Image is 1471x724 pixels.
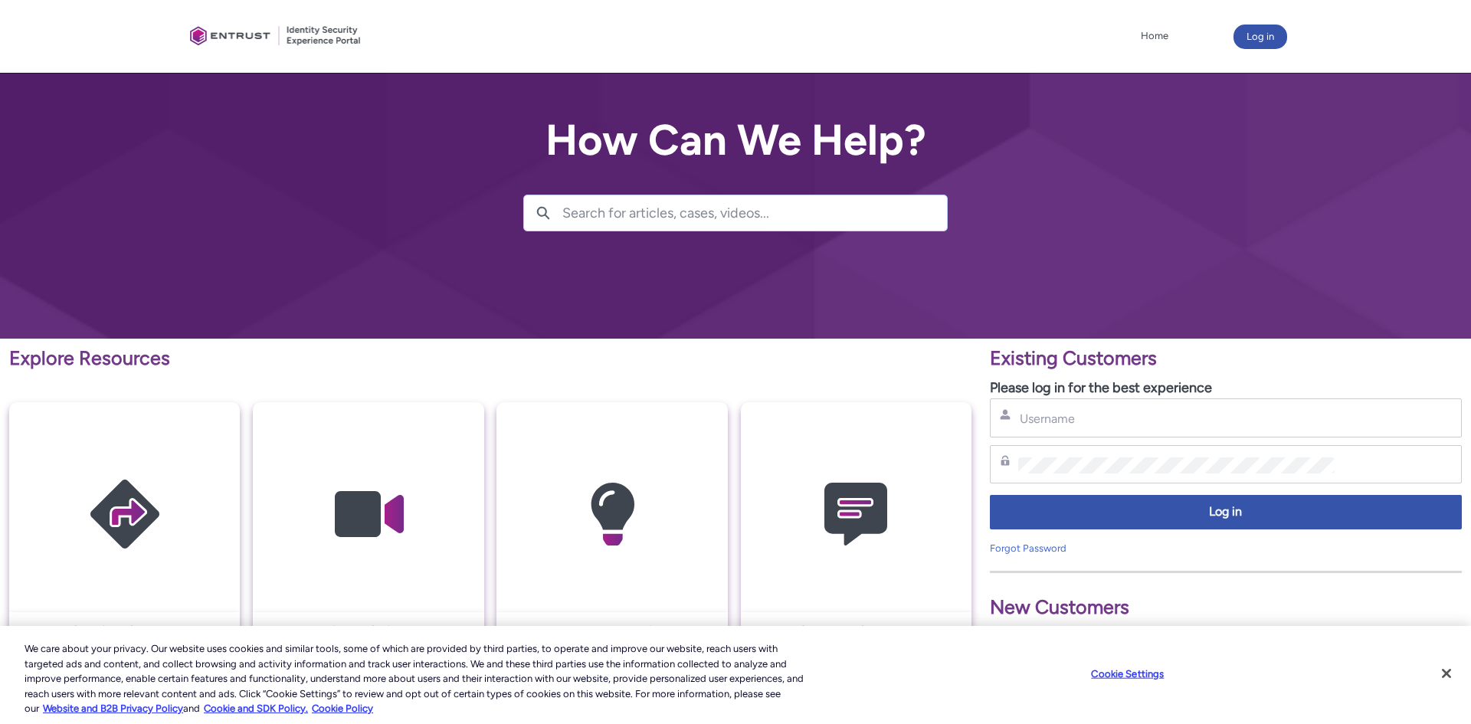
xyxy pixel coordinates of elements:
a: Contact Support [741,620,971,643]
input: Username [1018,411,1335,427]
button: Close [1430,657,1463,690]
button: Log in [990,495,1462,529]
a: Getting Started [9,620,240,643]
p: Getting Started [17,620,232,643]
span: Log in [1000,503,1452,521]
img: Getting Started [52,432,198,597]
input: Search for articles, cases, videos... [562,195,947,231]
p: Knowledge Articles [504,620,719,643]
a: Forgot Password [990,542,1066,554]
p: Existing Customers [990,344,1462,373]
img: Video Guides [296,432,441,597]
p: Please log in for the best experience [990,378,1462,398]
button: Search [524,195,562,231]
p: Explore Resources [9,344,971,373]
a: Knowledge Articles [496,620,727,643]
a: Video Guides [253,620,483,643]
a: Cookie and SDK Policy. [204,703,308,714]
a: More information about our cookie policy., opens in a new tab [43,703,183,714]
div: We care about your privacy. Our website uses cookies and similar tools, some of which are provide... [25,641,809,716]
img: Contact Support [783,432,929,597]
button: Log in [1233,25,1287,49]
h2: How Can We Help? [523,116,948,164]
a: Cookie Policy [312,703,373,714]
a: Home [1137,25,1172,48]
button: Cookie Settings [1079,659,1175,690]
p: Contact Support [749,620,964,643]
p: New Customers [990,593,1462,622]
img: Knowledge Articles [539,432,685,597]
p: Video Guides [260,620,476,643]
